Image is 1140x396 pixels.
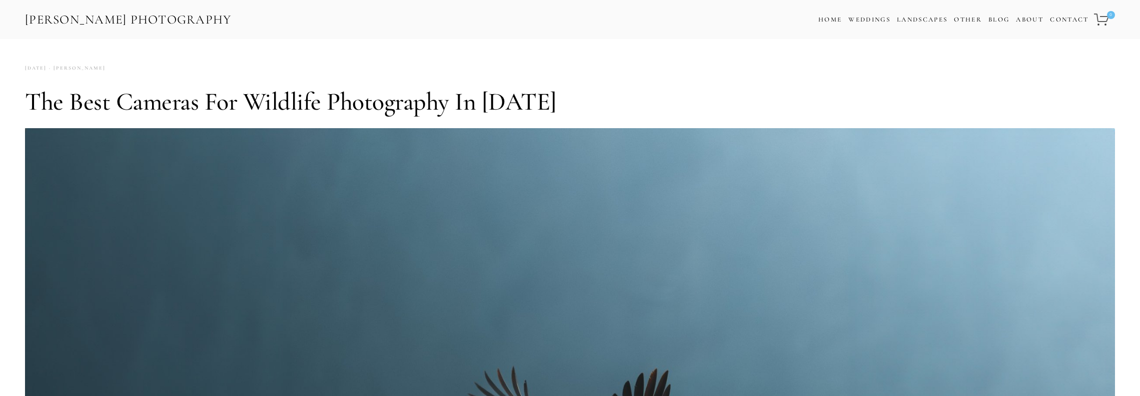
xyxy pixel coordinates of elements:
a: [PERSON_NAME] [47,62,106,75]
a: Contact [1050,13,1088,27]
a: Home [818,13,842,27]
a: Blog [988,13,1009,27]
a: Weddings [848,16,890,24]
a: 0 items in cart [1092,8,1116,32]
a: About [1016,13,1043,27]
time: [DATE] [25,62,47,75]
a: Other [954,16,982,24]
a: Landscapes [897,16,947,24]
a: [PERSON_NAME] Photography [24,9,233,31]
span: 0 [1107,11,1115,19]
h1: The Best Cameras for Wildlife Photography in [DATE] [25,87,1115,117]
